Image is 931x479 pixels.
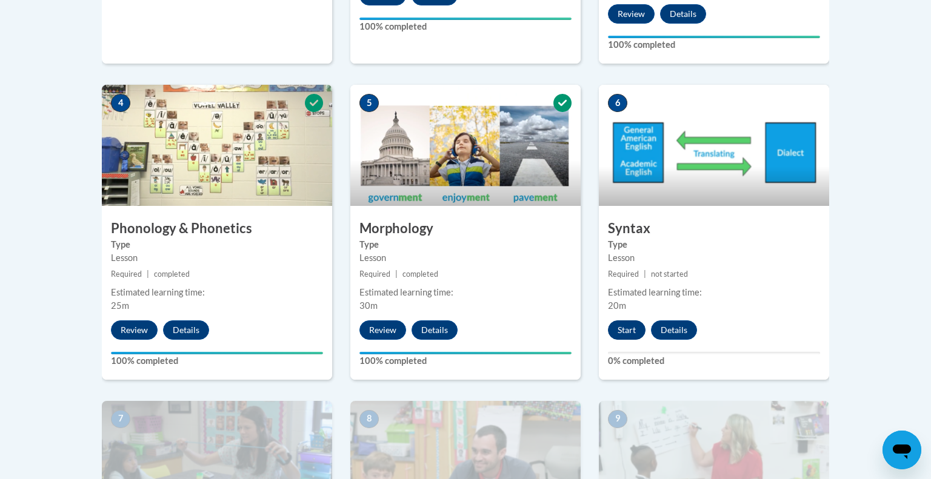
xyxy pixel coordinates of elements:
h3: Syntax [599,219,829,238]
button: Details [660,4,706,24]
div: Your progress [359,352,572,354]
span: completed [154,269,190,279]
span: | [395,269,398,279]
label: Type [359,238,572,251]
span: 25m [111,300,129,311]
span: | [147,269,149,279]
div: Estimated learning time: [359,286,572,299]
span: 30m [359,300,378,311]
button: Start [608,320,646,340]
label: 100% completed [359,354,572,368]
span: 20m [608,300,626,311]
button: Details [163,320,209,340]
div: Your progress [608,36,820,38]
div: Estimated learning time: [111,286,323,299]
span: completed [402,269,438,279]
span: 7 [111,410,130,428]
button: Details [412,320,458,340]
div: Lesson [111,251,323,265]
label: 100% completed [608,38,820,51]
img: Course Image [350,85,581,206]
iframe: Button to launch messaging window [883,431,921,469]
label: 100% completed [359,20,572,33]
span: | [644,269,646,279]
span: 9 [608,410,627,428]
label: Type [608,238,820,251]
span: 4 [111,94,130,112]
img: Course Image [102,85,332,206]
h3: Phonology & Phonetics [102,219,332,238]
div: Your progress [111,352,323,354]
button: Details [651,320,697,340]
label: Type [111,238,323,251]
span: Required [111,269,142,279]
div: Lesson [359,251,572,265]
button: Review [359,320,406,340]
h3: Morphology [350,219,581,238]
span: 6 [608,94,627,112]
span: 5 [359,94,379,112]
span: not started [651,269,688,279]
img: Course Image [599,85,829,206]
span: Required [359,269,390,279]
div: Your progress [359,18,572,20]
div: Estimated learning time: [608,286,820,299]
label: 100% completed [111,354,323,368]
span: Required [608,269,639,279]
span: 8 [359,410,379,428]
button: Review [111,320,158,340]
label: 0% completed [608,354,820,368]
div: Lesson [608,251,820,265]
button: Review [608,4,655,24]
